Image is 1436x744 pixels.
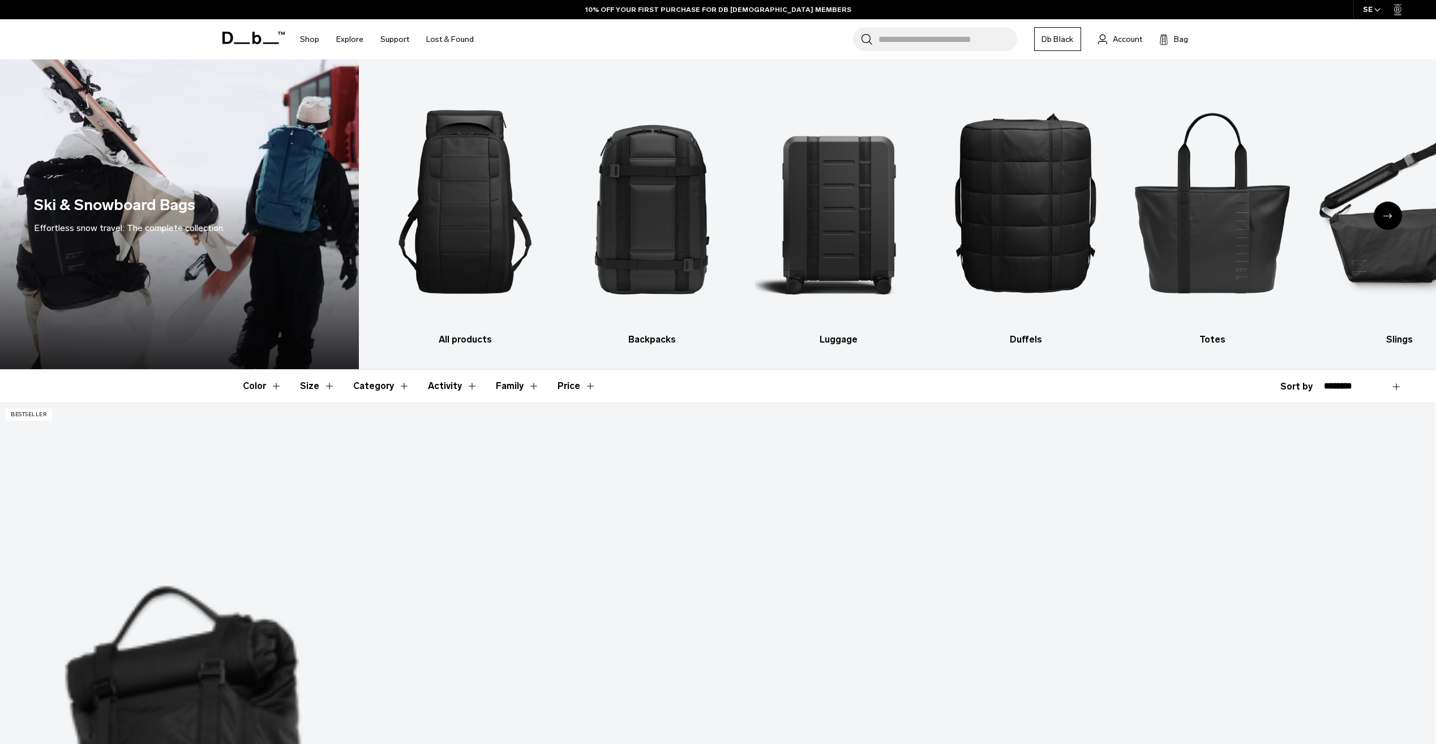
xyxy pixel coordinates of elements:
[1374,202,1402,230] div: Next slide
[381,333,548,347] h3: All products
[755,333,922,347] h3: Luggage
[585,5,851,15] a: 10% OFF YOUR FIRST PURCHASE FOR DB [DEMOGRAPHIC_DATA] MEMBERS
[942,76,1109,347] a: Db Duffels
[1113,33,1142,45] span: Account
[381,76,548,327] img: Db
[300,19,319,59] a: Shop
[6,409,52,421] p: Bestseller
[942,76,1109,347] li: 4 / 10
[426,19,474,59] a: Lost & Found
[558,370,596,403] button: Toggle Price
[1034,27,1081,51] a: Db Black
[34,194,195,217] h1: Ski & Snowboard Bags
[1129,76,1296,347] li: 5 / 10
[381,76,548,347] a: Db All products
[1129,333,1296,347] h3: Totes
[568,76,735,327] img: Db
[568,76,735,347] li: 2 / 10
[1129,76,1296,347] a: Db Totes
[381,76,548,347] li: 1 / 10
[292,19,482,59] nav: Main Navigation
[496,370,539,403] button: Toggle Filter
[380,19,409,59] a: Support
[1098,32,1142,46] a: Account
[755,76,922,327] img: Db
[942,333,1109,347] h3: Duffels
[568,76,735,347] a: Db Backpacks
[568,333,735,347] h3: Backpacks
[755,76,922,347] li: 3 / 10
[353,370,410,403] button: Toggle Filter
[34,223,225,233] span: Effortless snow travel: The complete collection.
[1129,76,1296,327] img: Db
[300,370,335,403] button: Toggle Filter
[428,370,478,403] button: Toggle Filter
[243,370,282,403] button: Toggle Filter
[1174,33,1188,45] span: Bag
[336,19,363,59] a: Explore
[755,76,922,347] a: Db Luggage
[942,76,1109,327] img: Db
[1159,32,1188,46] button: Bag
